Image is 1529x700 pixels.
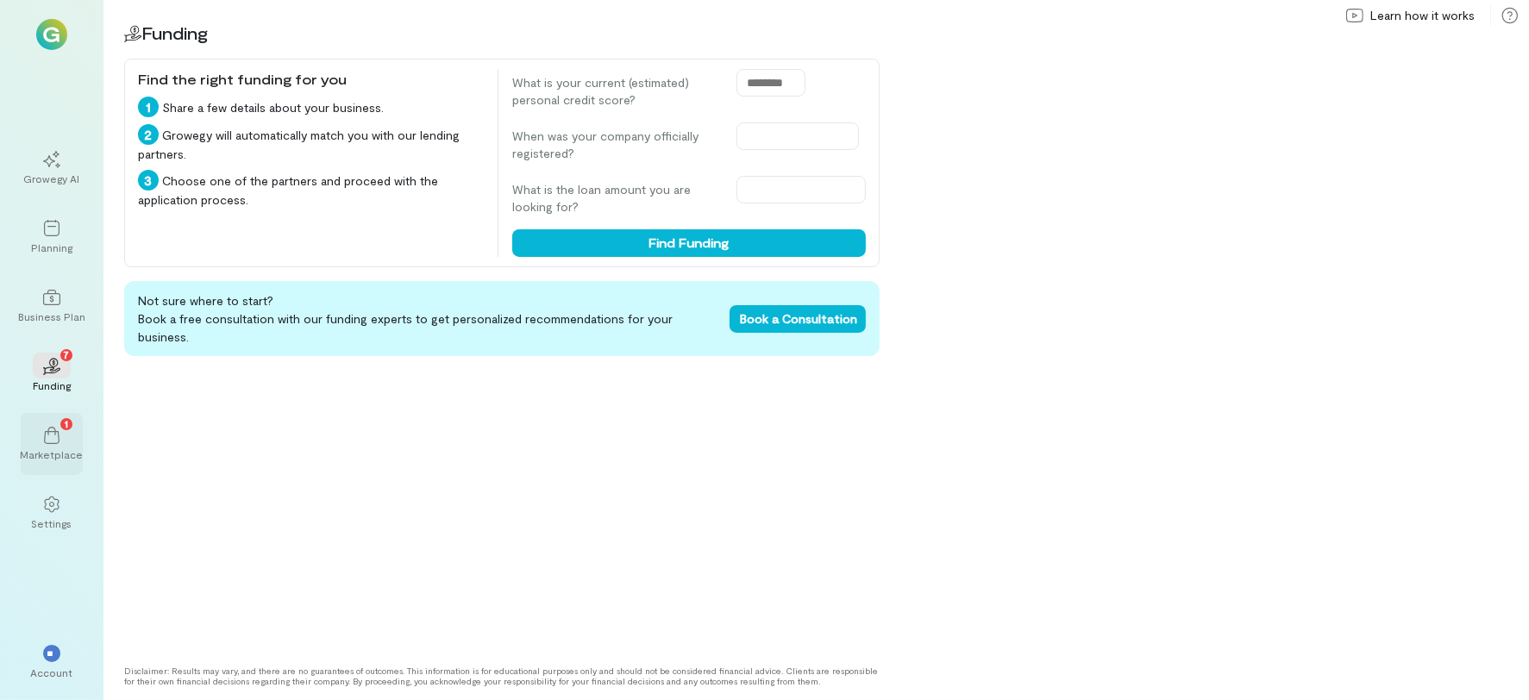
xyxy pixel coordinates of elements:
button: Find Funding [512,229,866,257]
button: Book a Consultation [730,305,866,333]
label: When was your company officially registered? [512,128,719,162]
span: 7 [64,347,70,362]
span: Learn how it works [1370,7,1475,24]
a: Settings [21,482,83,544]
label: What is the loan amount you are looking for? [512,181,719,216]
div: Business Plan [18,309,85,323]
div: Growegy will automatically match you with our lending partners. [138,124,484,163]
div: 3 [138,170,159,191]
span: Funding [141,22,208,43]
a: Growegy AI [21,137,83,199]
div: Funding [33,378,71,392]
div: Account [31,666,73,679]
span: 1 [65,416,68,431]
a: Planning [21,206,83,268]
div: Disclaimer: Results may vary, and there are no guarantees of outcomes. This information is for ed... [124,666,880,686]
div: 2 [138,124,159,145]
a: Business Plan [21,275,83,337]
div: Growegy AI [24,172,80,185]
div: Not sure where to start? Book a free consultation with our funding experts to get personalized re... [124,281,880,356]
div: Planning [31,241,72,254]
div: Find the right funding for you [138,69,484,90]
a: Marketplace [21,413,83,475]
div: Marketplace [21,447,84,461]
div: Choose one of the partners and proceed with the application process. [138,170,484,209]
div: Share a few details about your business. [138,97,484,117]
span: Book a Consultation [740,311,857,326]
div: 1 [138,97,159,117]
label: What is your current (estimated) personal credit score? [512,74,719,109]
div: Settings [32,516,72,530]
a: Funding [21,344,83,406]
